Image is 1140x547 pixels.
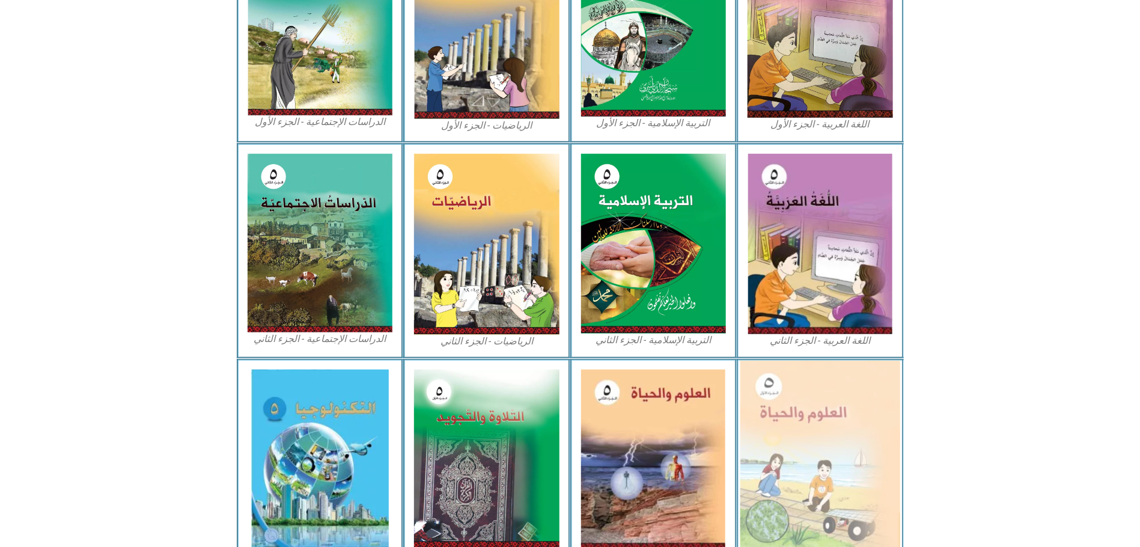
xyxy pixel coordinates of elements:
figcaption: اللغة العربية - الجزء الثاني [748,334,893,347]
figcaption: التربية الإسلامية - الجزء الثاني [581,334,727,347]
figcaption: اللغة العربية - الجزء الأول​ [748,118,893,131]
figcaption: الدراسات الإجتماعية - الجزء الثاني [248,332,393,346]
figcaption: الرياضيات - الجزء الأول​ [414,119,559,132]
figcaption: الرياضيات - الجزء الثاني [414,335,559,348]
figcaption: التربية الإسلامية - الجزء الأول [581,117,727,130]
figcaption: الدراسات الإجتماعية - الجزء الأول​ [248,115,393,129]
